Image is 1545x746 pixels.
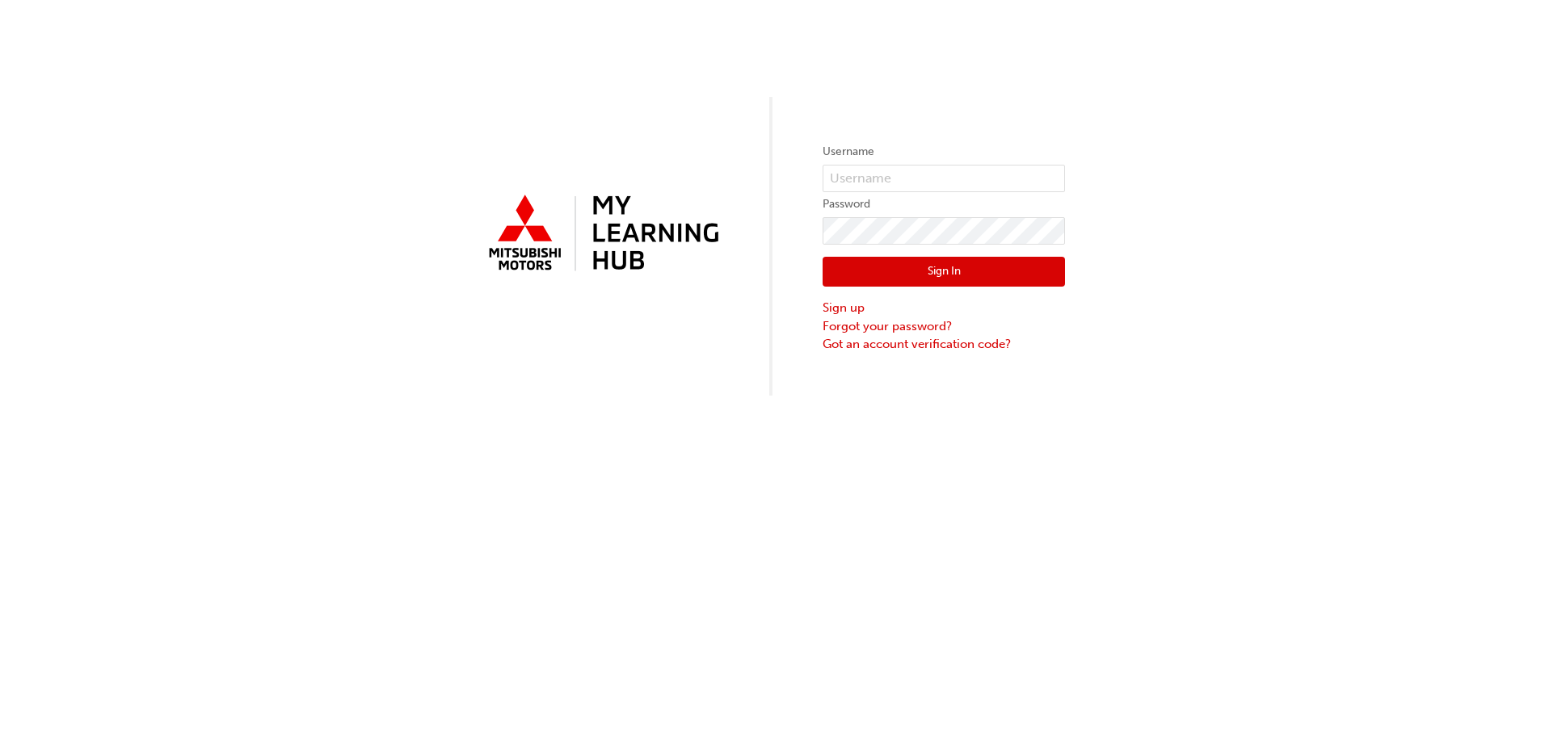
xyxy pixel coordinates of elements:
a: Forgot your password? [823,317,1065,336]
input: Username [823,165,1065,192]
a: Got an account verification code? [823,335,1065,354]
a: Sign up [823,299,1065,317]
label: Password [823,195,1065,214]
label: Username [823,142,1065,161]
button: Sign In [823,257,1065,287]
img: mmal [480,188,722,280]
